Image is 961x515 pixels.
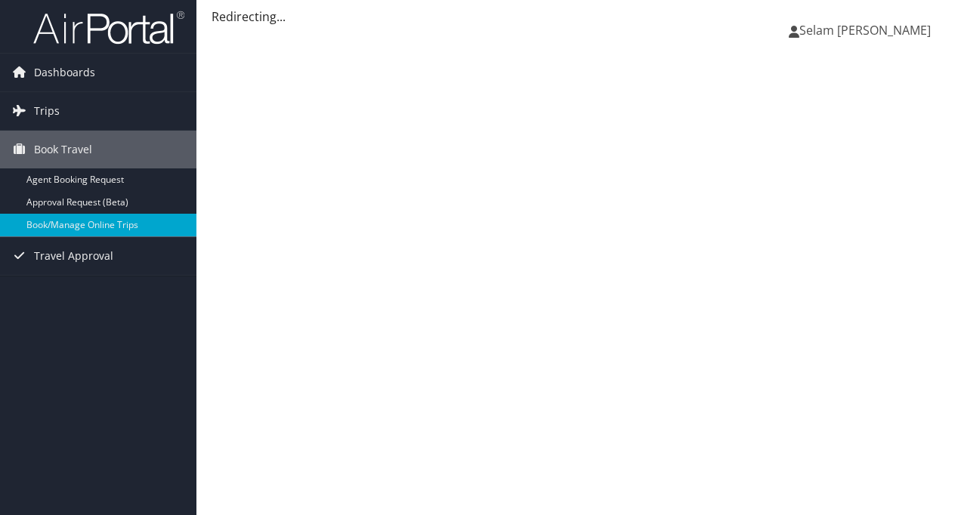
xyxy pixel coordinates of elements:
[212,8,946,26] div: Redirecting...
[33,10,184,45] img: airportal-logo.png
[34,131,92,168] span: Book Travel
[34,54,95,91] span: Dashboards
[34,92,60,130] span: Trips
[34,237,113,275] span: Travel Approval
[799,22,931,39] span: Selam [PERSON_NAME]
[789,8,946,53] a: Selam [PERSON_NAME]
